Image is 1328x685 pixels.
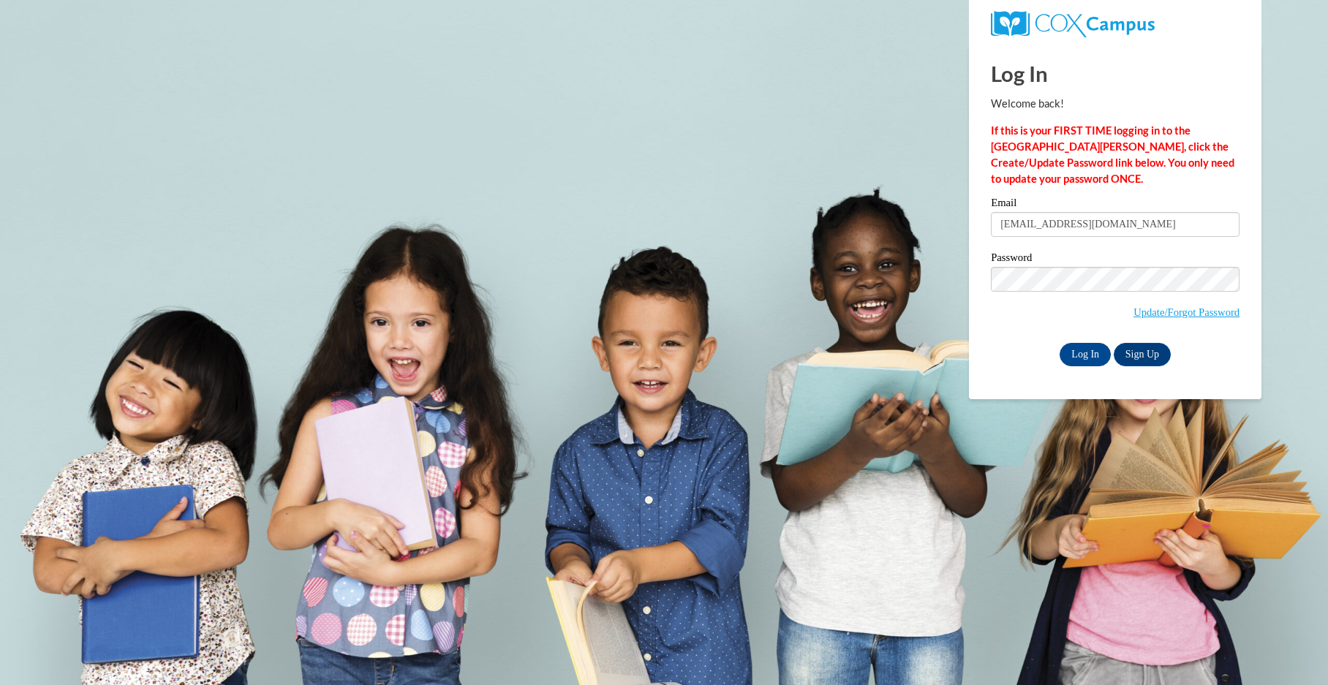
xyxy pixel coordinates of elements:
[1133,306,1240,318] a: Update/Forgot Password
[991,124,1234,185] strong: If this is your FIRST TIME logging in to the [GEOGRAPHIC_DATA][PERSON_NAME], click the Create/Upd...
[991,11,1240,37] a: COX Campus
[991,252,1240,267] label: Password
[1060,343,1111,366] input: Log In
[991,96,1240,112] p: Welcome back!
[991,11,1155,37] img: COX Campus
[1114,343,1171,366] a: Sign Up
[991,58,1240,88] h1: Log In
[991,197,1240,212] label: Email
